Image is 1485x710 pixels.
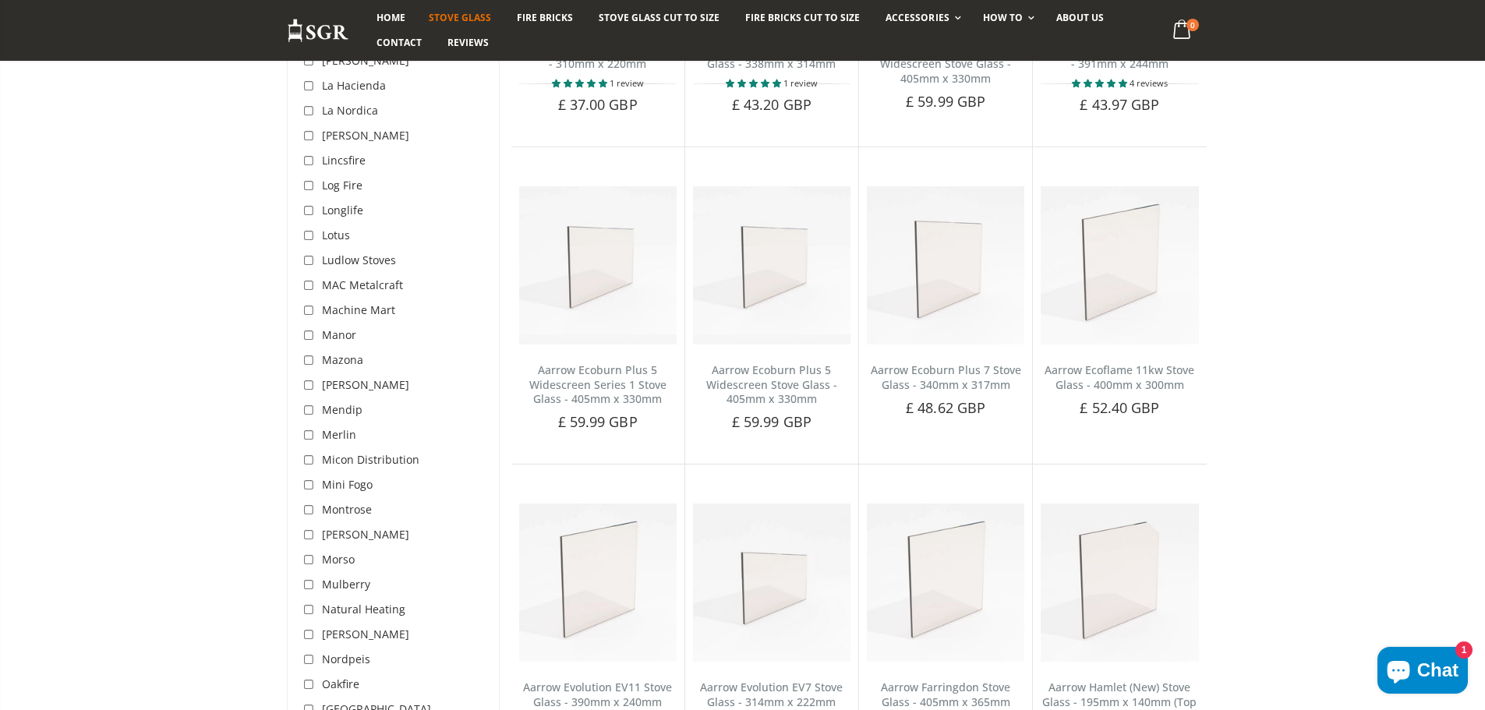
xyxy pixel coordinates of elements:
[745,11,860,24] span: Fire Bricks Cut To Size
[523,680,672,709] a: Aarrow Evolution EV11 Stove Glass - 390mm x 240mm
[365,30,433,55] a: Contact
[552,77,610,89] span: 5.00 stars
[1130,77,1168,89] span: 4 reviews
[529,362,666,407] a: Aarrow Ecoburn Plus 5 Widescreen Series 1 Stove Glass - 405mm x 330mm
[696,41,847,71] a: Aarrow Ecoburn 9 Plus Stove Glass - 338mm x 314mm
[447,36,489,49] span: Reviews
[867,186,1024,344] img: Aarrow Ecoburn Plus 7 Stove Glass
[726,77,783,89] span: 5.00 stars
[520,41,676,71] a: Aarrow Ecoburn 7 Stove Glass - 310mm x 220mm
[587,5,731,30] a: Stove Glass Cut To Size
[734,5,872,30] a: Fire Bricks Cut To Size
[377,11,405,24] span: Home
[693,503,850,661] img: Aarrow EV7 replacement stove glass
[906,398,985,417] span: £ 48.62 GBP
[322,352,363,367] span: Mazona
[322,577,370,592] span: Mulberry
[983,11,1023,24] span: How To
[558,95,638,114] span: £ 37.00 GBP
[322,602,405,616] span: Natural Heating
[1045,362,1194,392] a: Aarrow Ecoflame 11kw Stove Glass - 400mm x 300mm
[322,128,409,143] span: [PERSON_NAME]
[322,178,362,193] span: Log Fire
[906,92,985,111] span: £ 59.99 GBP
[322,402,362,417] span: Mendip
[322,228,350,242] span: Lotus
[322,78,386,93] span: La Hacienda
[1080,95,1159,114] span: £ 43.97 GBP
[1373,647,1473,698] inbox-online-store-chat: Shopify online store chat
[287,18,349,44] img: Stove Glass Replacement
[871,362,1021,392] a: Aarrow Ecoburn Plus 7 Stove Glass - 340mm x 317mm
[732,95,811,114] span: £ 43.20 GBP
[1045,5,1116,30] a: About us
[610,77,644,89] span: 1 review
[783,77,818,89] span: 1 review
[732,412,811,431] span: £ 59.99 GBP
[322,652,370,666] span: Nordpeis
[322,477,373,492] span: Mini Fogo
[322,452,419,467] span: Micon Distribution
[322,277,403,292] span: MAC Metalcraft
[322,377,409,392] span: [PERSON_NAME]
[322,552,355,567] span: Morso
[436,30,500,55] a: Reviews
[886,11,949,24] span: Accessories
[322,153,366,168] span: Lincsfire
[322,203,363,217] span: Longlife
[322,103,378,118] span: La Nordica
[881,680,1010,709] a: Aarrow Farringdon Stove Glass - 405mm x 365mm
[867,503,1024,661] img: Aarrow Farringdon Stove Glass - 405mm x 365mm
[1056,11,1104,24] span: About us
[417,5,503,30] a: Stove Glass
[693,186,850,344] img: Aarrow Ecoburn Plus 5 Widescreen Stove Glass
[1080,398,1159,417] span: £ 52.40 GBP
[322,253,396,267] span: Ludlow Stoves
[322,527,409,542] span: [PERSON_NAME]
[599,11,720,24] span: Stove Glass Cut To Size
[700,680,843,709] a: Aarrow Evolution EV7 Stove Glass - 314mm x 222mm
[706,362,837,407] a: Aarrow Ecoburn Plus 5 Widescreen Stove Glass - 405mm x 330mm
[377,36,422,49] span: Contact
[322,627,409,641] span: [PERSON_NAME]
[429,11,491,24] span: Stove Glass
[880,41,1011,86] a: Aarrow Ecoburn 9 Plus Widescreen Stove Glass - 405mm x 330mm
[519,186,677,344] img: Aarrow Ecoburn Plus 5 Widescreen Stove Glass
[322,676,359,691] span: Oakfire
[1041,41,1197,71] a: Aarrow Ecoburn 9 Stove Glass - 391mm x 244mm
[322,302,395,317] span: Machine Mart
[1041,186,1198,344] img: Aarrow Ecoflame 11Kw Stove Glass
[558,412,638,431] span: £ 59.99 GBP
[1041,503,1198,661] img: Aarrow Hamlet New Stove Glass
[517,11,573,24] span: Fire Bricks
[505,5,585,30] a: Fire Bricks
[971,5,1042,30] a: How To
[1072,77,1130,89] span: 5.00 stars
[1186,19,1199,31] span: 0
[322,327,356,342] span: Manor
[1166,16,1198,46] a: 0
[519,503,677,661] img: Aarrow Evolution EV11 replacement stove glass
[322,502,372,517] span: Montrose
[874,5,968,30] a: Accessories
[322,427,356,442] span: Merlin
[365,5,417,30] a: Home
